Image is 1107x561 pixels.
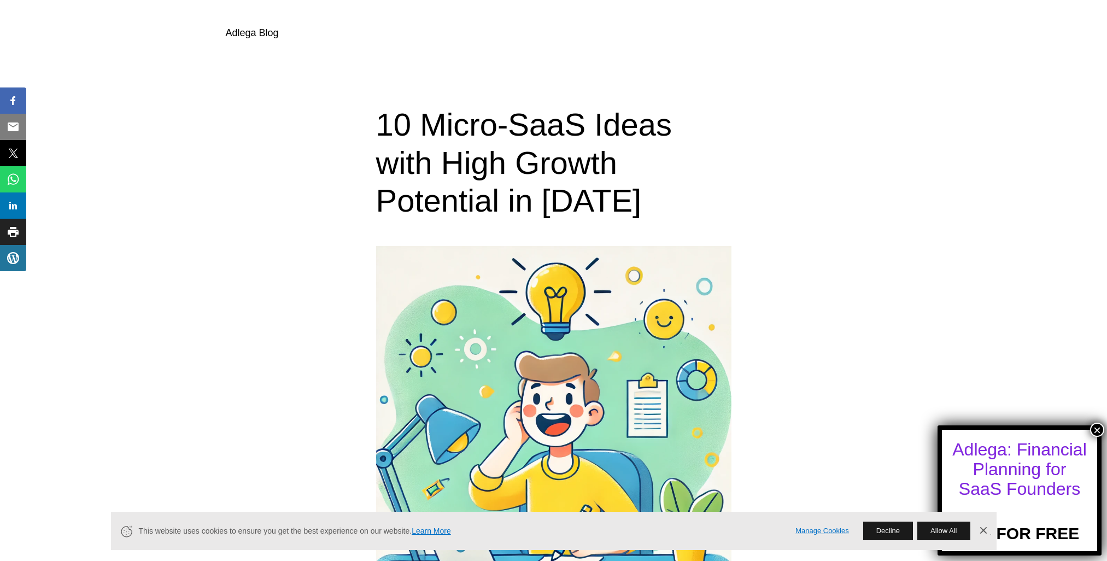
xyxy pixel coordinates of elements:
[863,522,913,540] button: Decline
[376,106,731,220] h1: 10 Micro-SaaS Ideas with High Growth Potential in [DATE]
[226,27,279,38] a: Adlega Blog
[1090,423,1104,437] button: Close
[412,527,451,535] a: Learn More
[917,522,970,540] button: Allow All
[139,525,781,537] span: This website uses cookies to ensure you get the best experience on our website.
[120,524,133,538] svg: Cookie Icon
[952,440,1087,499] div: Adlega: Financial Planning for SaaS Founders
[975,523,991,539] a: Dismiss Banner
[960,506,1079,543] a: TRY FOR FREE
[795,525,849,537] a: Manage Cookies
